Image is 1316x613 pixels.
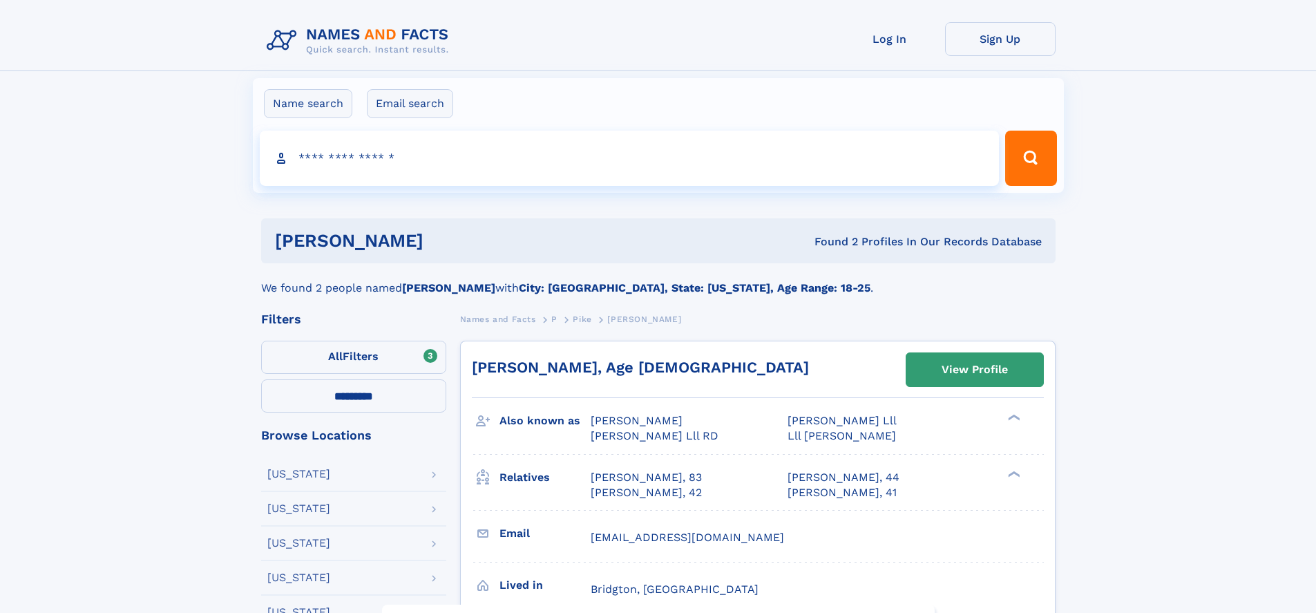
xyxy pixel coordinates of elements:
[619,234,1042,249] div: Found 2 Profiles In Our Records Database
[1004,413,1021,422] div: ❯
[261,341,446,374] label: Filters
[945,22,1056,56] a: Sign Up
[788,414,897,427] span: [PERSON_NAME] Lll
[275,232,619,249] h1: [PERSON_NAME]
[261,22,460,59] img: Logo Names and Facts
[264,89,352,118] label: Name search
[261,429,446,442] div: Browse Locations
[551,310,557,328] a: P
[591,470,702,485] a: [PERSON_NAME], 83
[607,314,681,324] span: [PERSON_NAME]
[260,131,1000,186] input: search input
[261,313,446,326] div: Filters
[267,469,330,480] div: [US_STATE]
[328,350,343,363] span: All
[573,314,591,324] span: Pike
[591,531,784,544] span: [EMAIL_ADDRESS][DOMAIN_NAME]
[460,310,536,328] a: Names and Facts
[499,466,591,489] h3: Relatives
[591,429,718,442] span: [PERSON_NAME] Lll RD
[1005,131,1056,186] button: Search Button
[472,359,809,376] a: [PERSON_NAME], Age [DEMOGRAPHIC_DATA]
[788,485,897,500] a: [PERSON_NAME], 41
[367,89,453,118] label: Email search
[942,354,1008,386] div: View Profile
[591,485,702,500] a: [PERSON_NAME], 42
[519,281,870,294] b: City: [GEOGRAPHIC_DATA], State: [US_STATE], Age Range: 18-25
[788,429,896,442] span: Lll [PERSON_NAME]
[499,574,591,597] h3: Lived in
[402,281,495,294] b: [PERSON_NAME]
[267,538,330,549] div: [US_STATE]
[267,572,330,583] div: [US_STATE]
[499,522,591,545] h3: Email
[591,583,759,596] span: Bridgton, [GEOGRAPHIC_DATA]
[261,263,1056,296] div: We found 2 people named with .
[573,310,591,328] a: Pike
[1004,469,1021,478] div: ❯
[906,353,1043,386] a: View Profile
[788,470,899,485] a: [PERSON_NAME], 44
[499,409,591,433] h3: Also known as
[551,314,557,324] span: P
[591,414,683,427] span: [PERSON_NAME]
[835,22,945,56] a: Log In
[267,503,330,514] div: [US_STATE]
